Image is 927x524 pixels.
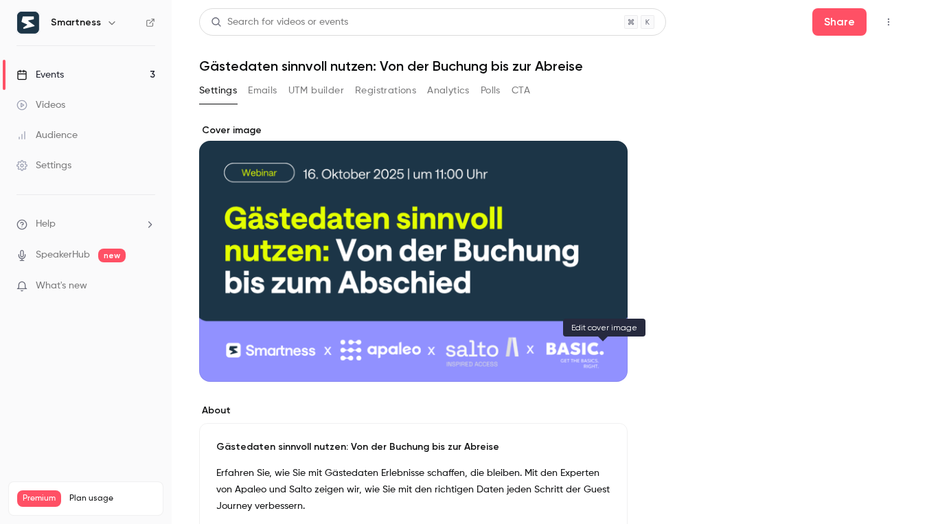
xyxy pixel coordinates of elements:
p: Gästedaten sinnvoll nutzen: Von der Buchung bis zur Abreise [216,440,610,454]
button: Registrations [355,80,416,102]
img: Smartness [17,12,39,34]
span: What's new [36,279,87,293]
a: SpeakerHub [36,248,90,262]
button: Settings [199,80,237,102]
span: new [98,249,126,262]
span: Plan usage [69,493,154,504]
div: Search for videos or events [211,15,348,30]
p: Erfahren Sie, wie Sie mit Gästedaten Erlebnisse schaffen, die bleiben. Mit den Experten von Apale... [216,465,610,514]
h1: Gästedaten sinnvoll nutzen: Von der Buchung bis zur Abreise [199,58,900,74]
h6: Smartness [51,16,101,30]
div: Settings [16,159,71,172]
span: Premium [17,490,61,507]
label: Cover image [199,124,628,137]
button: Emails [248,80,277,102]
button: CTA [512,80,530,102]
span: Help [36,217,56,231]
button: Share [812,8,867,36]
div: Videos [16,98,65,112]
div: Events [16,68,64,82]
button: UTM builder [288,80,344,102]
section: Cover image [199,124,628,382]
li: help-dropdown-opener [16,217,155,231]
label: About [199,404,628,418]
button: Polls [481,80,501,102]
button: Analytics [427,80,470,102]
div: Audience [16,128,78,142]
